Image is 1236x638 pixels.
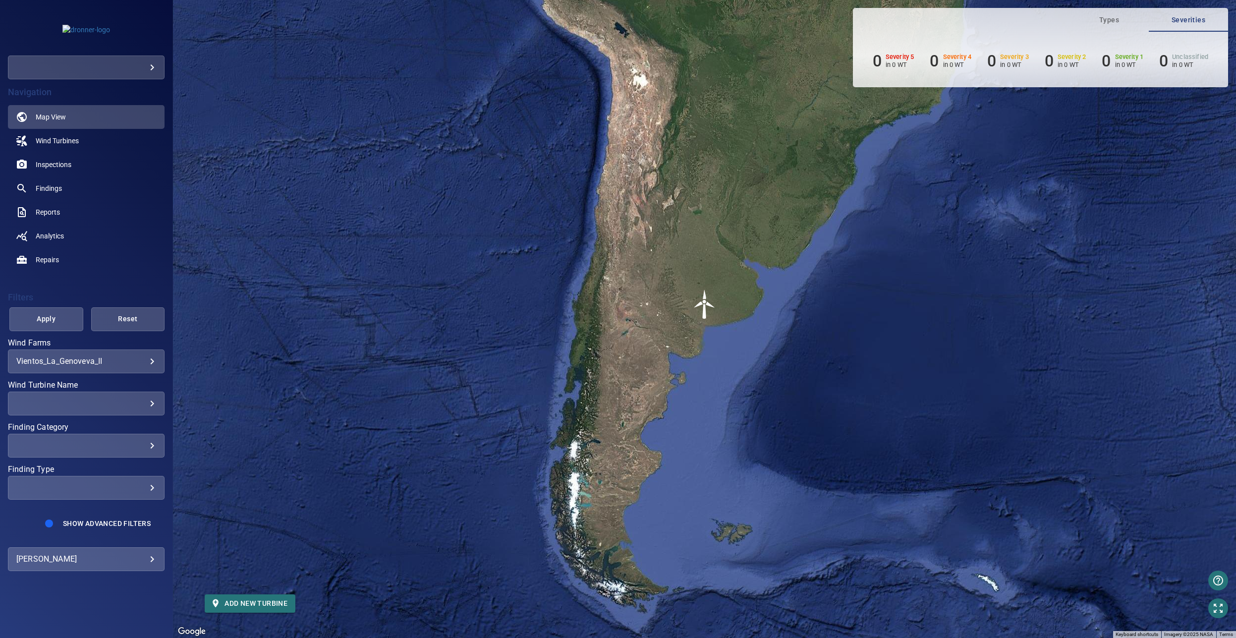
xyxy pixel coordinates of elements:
a: windturbines noActive [8,129,165,153]
span: Analytics [36,231,64,241]
span: Wind Turbines [36,136,79,146]
gmp-advanced-marker: WTG7 [690,290,720,319]
div: Finding Type [8,476,165,500]
span: Show Advanced Filters [63,520,151,527]
label: Wind Turbine Name [8,381,165,389]
label: Finding Type [8,465,165,473]
a: reports noActive [8,200,165,224]
li: Severity 4 [930,52,971,70]
li: Severity 1 [1102,52,1143,70]
h6: 0 [930,52,939,70]
img: Google [175,625,208,638]
a: findings noActive [8,176,165,200]
div: Vientos_La_Genoveva_II [16,356,156,366]
label: Wind Farms [8,339,165,347]
span: Add new turbine [213,597,287,610]
a: Terms (opens in new tab) [1219,632,1233,637]
h6: 0 [987,52,996,70]
button: Show Advanced Filters [57,516,157,531]
div: [PERSON_NAME] [16,551,156,567]
button: Keyboard shortcuts [1116,631,1158,638]
h6: Severity 4 [943,54,972,60]
p: in 0 WT [886,61,914,68]
h6: Severity 1 [1115,54,1144,60]
span: Types [1075,14,1143,26]
div: dronner [8,56,165,79]
span: Apply [22,313,71,325]
span: Repairs [36,255,59,265]
p: in 0 WT [1000,61,1029,68]
div: Wind Turbine Name [8,392,165,415]
label: Finding Category [8,423,165,431]
p: in 0 WT [1172,61,1208,68]
span: Reset [104,313,153,325]
h4: Filters [8,292,165,302]
button: Add new turbine [205,594,295,613]
div: Finding Category [8,434,165,458]
a: inspections noActive [8,153,165,176]
span: Severities [1155,14,1222,26]
span: Reports [36,207,60,217]
h6: Severity 3 [1000,54,1029,60]
h6: Severity 5 [886,54,914,60]
p: in 0 WT [1058,61,1086,68]
h6: 0 [1045,52,1054,70]
h6: 0 [873,52,882,70]
li: Severity Unclassified [1159,52,1208,70]
p: in 0 WT [943,61,972,68]
li: Severity 2 [1045,52,1086,70]
h6: 0 [1159,52,1168,70]
img: dronner-logo [62,25,110,35]
span: Findings [36,183,62,193]
img: windFarmIcon.svg [690,290,720,319]
span: Imagery ©2025 NASA [1164,632,1213,637]
h6: Unclassified [1172,54,1208,60]
button: Reset [91,307,165,331]
h6: 0 [1102,52,1111,70]
div: Wind Farms [8,349,165,373]
button: Apply [9,307,83,331]
h6: Severity 2 [1058,54,1086,60]
li: Severity 3 [987,52,1029,70]
a: map active [8,105,165,129]
li: Severity 5 [873,52,914,70]
span: Map View [36,112,66,122]
p: in 0 WT [1115,61,1144,68]
a: Open this area in Google Maps (opens a new window) [175,625,208,638]
a: repairs noActive [8,248,165,272]
h4: Navigation [8,87,165,97]
a: analytics noActive [8,224,165,248]
span: Inspections [36,160,71,170]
